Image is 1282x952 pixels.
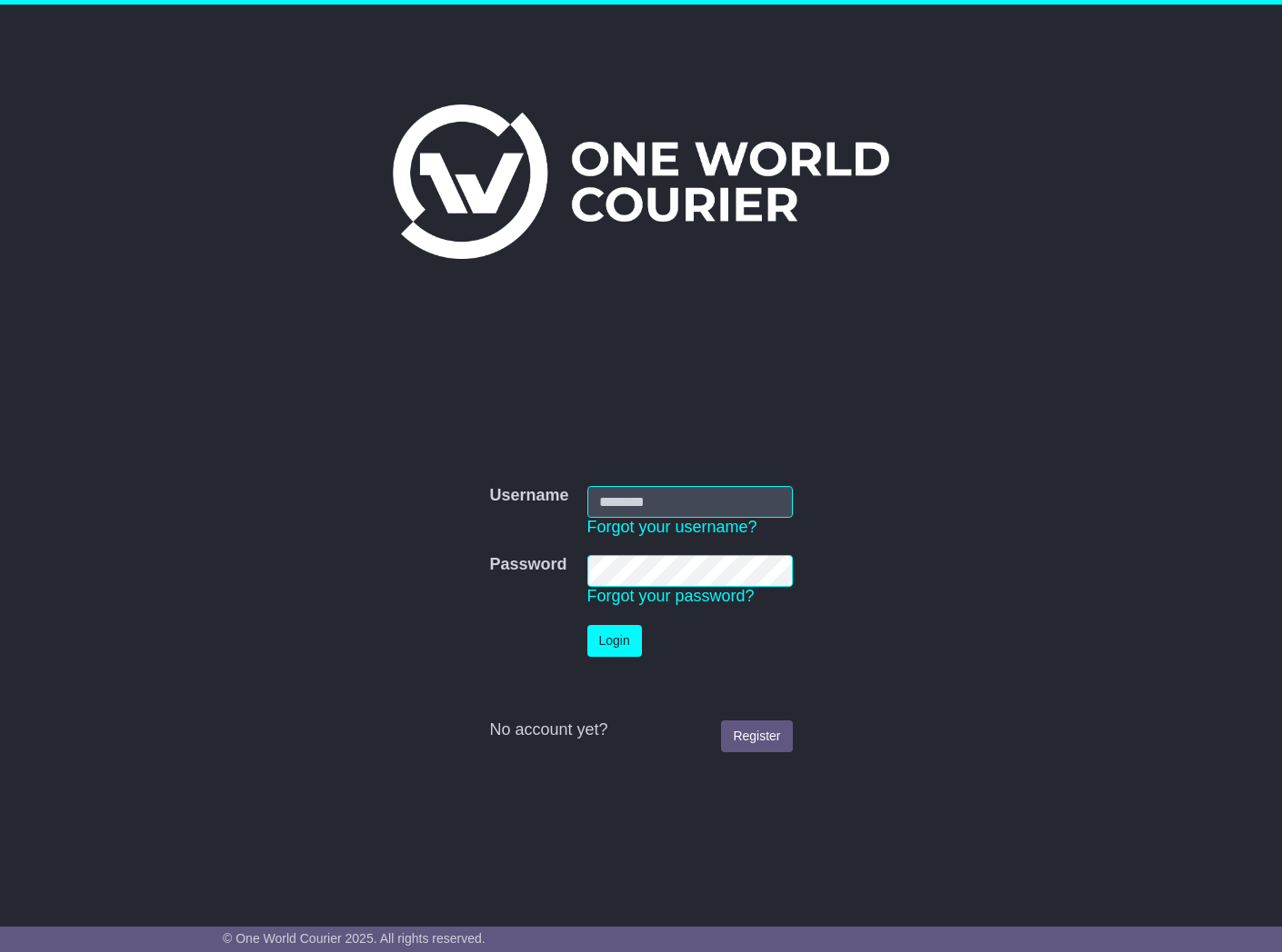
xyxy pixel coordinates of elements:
[489,555,566,575] label: Password
[587,625,642,657] button: Login
[587,587,755,605] a: Forgot your password?
[721,720,792,752] a: Register
[223,931,486,946] span: © One World Courier 2025. All rights reserved.
[489,720,792,740] div: No account yet?
[489,486,568,506] label: Username
[587,518,757,536] a: Forgot your username?
[393,104,889,259] img: One World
